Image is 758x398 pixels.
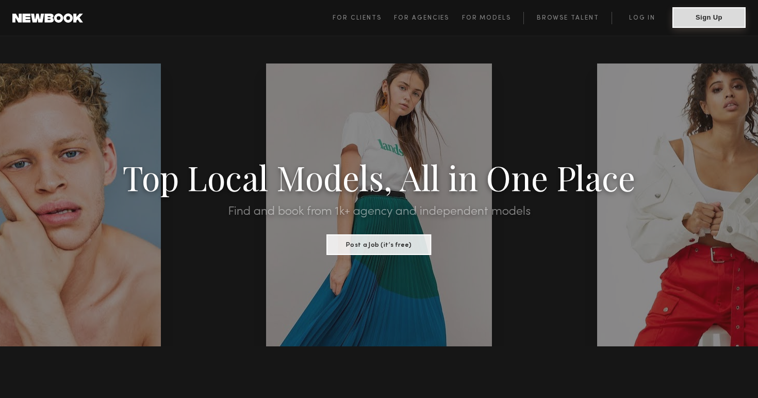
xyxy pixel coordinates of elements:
button: Post a Job (it’s free) [327,234,432,255]
a: For Agencies [394,12,462,24]
h1: Top Local Models, All in One Place [57,161,701,193]
span: For Models [462,15,511,21]
span: For Agencies [394,15,449,21]
a: For Models [462,12,524,24]
a: Browse Talent [523,12,612,24]
button: Sign Up [672,7,746,28]
a: For Clients [333,12,394,24]
h2: Find and book from 1k+ agency and independent models [57,205,701,218]
a: Post a Job (it’s free) [327,238,432,249]
span: For Clients [333,15,382,21]
a: Log in [612,12,672,24]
